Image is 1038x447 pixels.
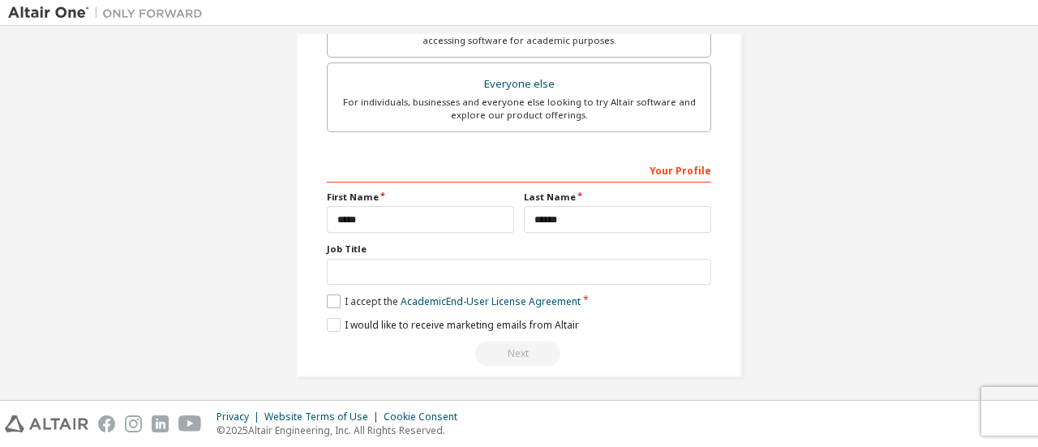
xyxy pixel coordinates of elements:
img: youtube.svg [178,415,202,432]
a: Academic End-User License Agreement [401,294,581,308]
div: Your Profile [327,157,711,183]
img: instagram.svg [125,415,142,432]
div: Everyone else [337,73,701,96]
label: First Name [327,191,514,204]
img: altair_logo.svg [5,415,88,432]
div: For individuals, businesses and everyone else looking to try Altair software and explore our prod... [337,96,701,122]
img: facebook.svg [98,415,115,432]
img: Altair One [8,5,211,21]
img: linkedin.svg [152,415,169,432]
label: Job Title [327,243,711,256]
div: For faculty & administrators of academic institutions administering students and accessing softwa... [337,21,701,47]
label: I accept the [327,294,581,308]
div: Privacy [217,410,264,423]
div: Cookie Consent [384,410,467,423]
div: Website Terms of Use [264,410,384,423]
label: Last Name [524,191,711,204]
label: I would like to receive marketing emails from Altair [327,318,579,332]
div: Read and acccept EULA to continue [327,342,711,366]
p: © 2025 Altair Engineering, Inc. All Rights Reserved. [217,423,467,437]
